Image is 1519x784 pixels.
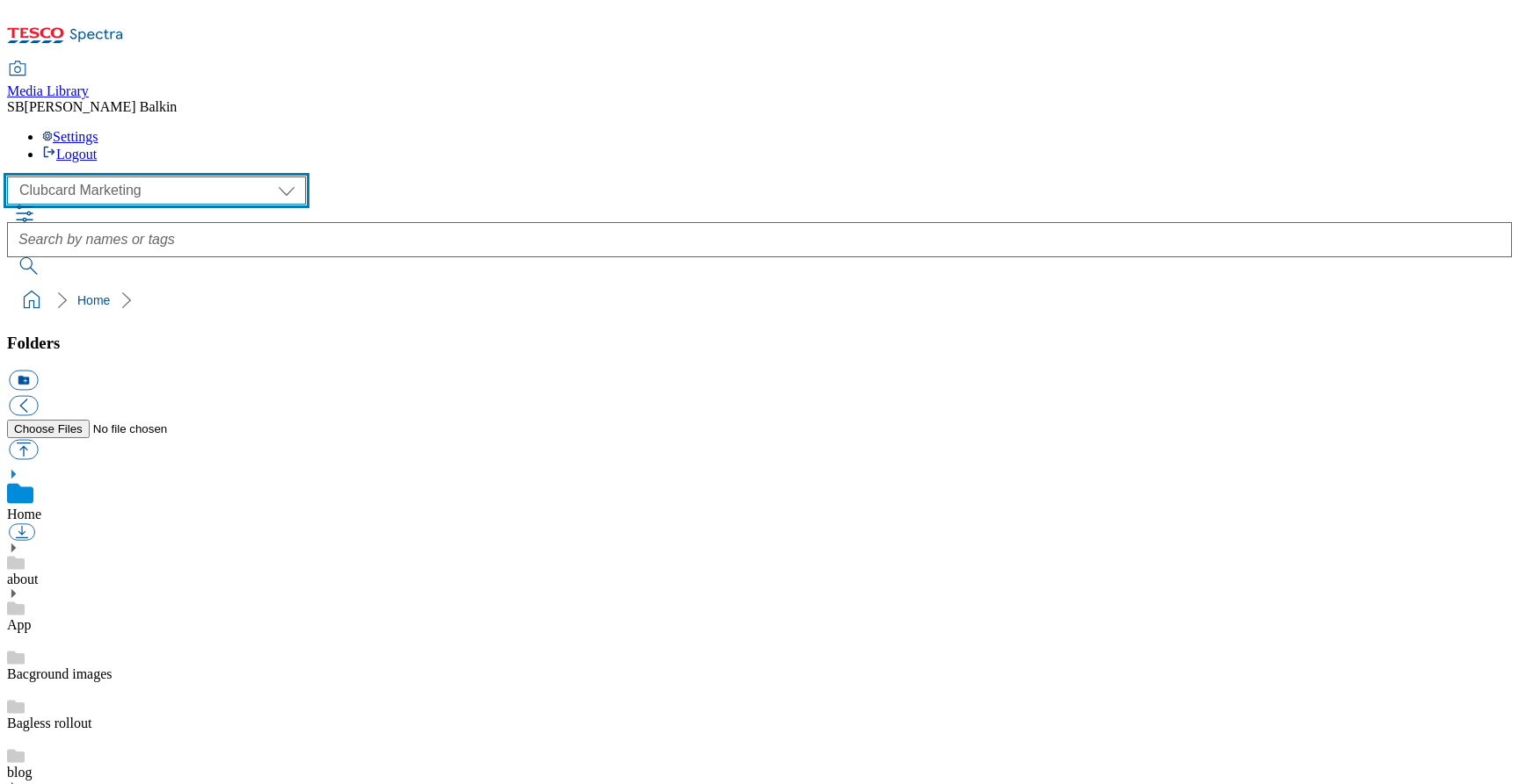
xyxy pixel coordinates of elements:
[7,62,89,99] a: Media Library
[7,284,1512,317] nav: breadcrumb
[7,617,32,632] a: App
[7,83,89,98] span: Media Library
[25,99,178,114] span: [PERSON_NAME] Balkin
[18,286,46,314] a: home
[42,147,97,162] a: Logout
[77,293,110,307] a: Home
[7,666,113,681] a: Bacground images
[7,334,1512,353] h3: Folders
[7,572,39,586] a: about
[7,716,91,730] a: Bagless rollout
[7,222,1512,257] input: Search by names or tags
[7,507,41,521] a: Home
[7,765,32,780] a: blog
[42,129,98,144] a: Settings
[7,99,25,114] span: SB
